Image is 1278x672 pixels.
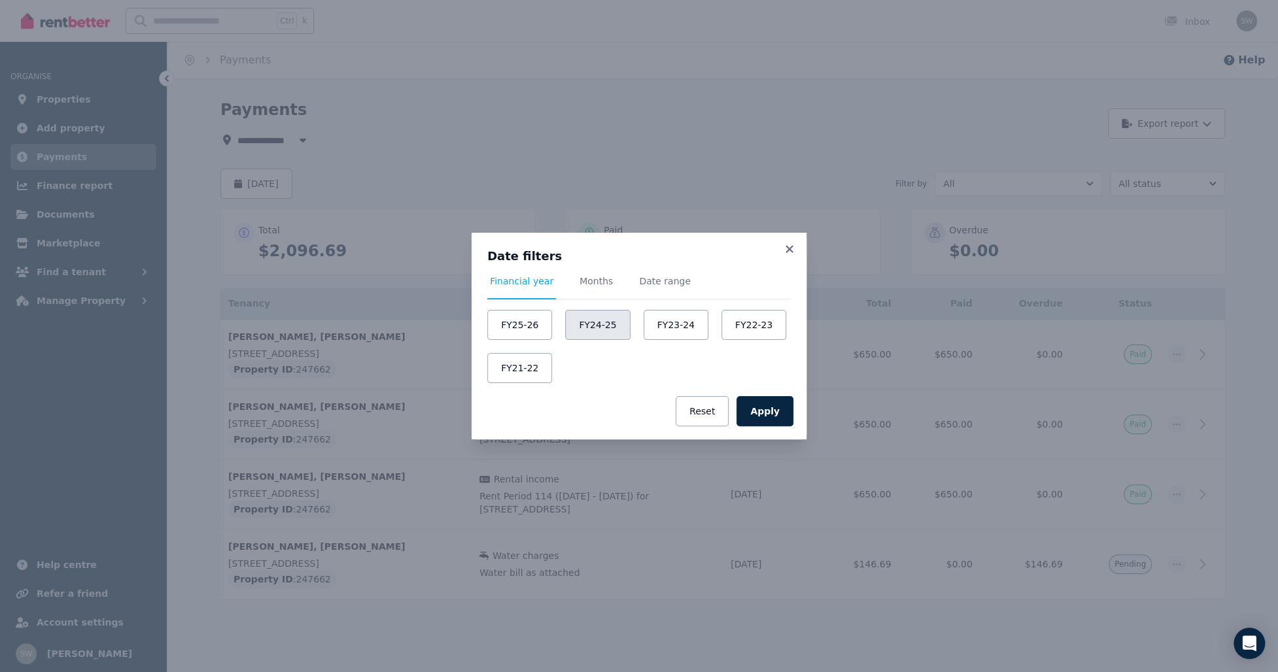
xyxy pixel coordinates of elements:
[565,310,630,340] button: FY24-25
[490,275,553,288] span: Financial year
[736,396,793,426] button: Apply
[487,275,791,299] nav: Tabs
[487,248,791,264] h3: Date filters
[721,310,786,340] button: FY22-23
[639,275,691,288] span: Date range
[487,353,552,383] button: FY21-22
[487,310,552,340] button: FY25-26
[1234,628,1265,659] div: Open Intercom Messenger
[579,275,613,288] span: Months
[676,396,729,426] button: Reset
[644,310,708,340] button: FY23-24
